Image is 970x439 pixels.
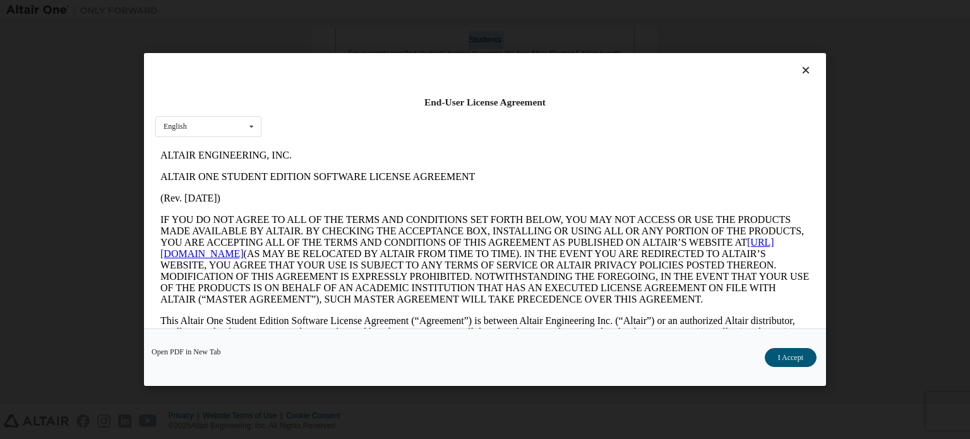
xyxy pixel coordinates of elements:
a: [URL][DOMAIN_NAME] [5,92,619,114]
p: (Rev. [DATE]) [5,48,654,59]
p: IF YOU DO NOT AGREE TO ALL OF THE TERMS AND CONDITIONS SET FORTH BELOW, YOU MAY NOT ACCESS OR USE... [5,69,654,160]
div: End-User License Agreement [155,96,815,109]
p: ALTAIR ENGINEERING, INC. [5,5,654,16]
div: English [164,123,187,130]
p: ALTAIR ONE STUDENT EDITION SOFTWARE LICENSE AGREEMENT [5,27,654,38]
button: I Accept [765,348,817,367]
a: Open PDF in New Tab [152,348,221,356]
p: This Altair One Student Edition Software License Agreement (“Agreement”) is between Altair Engine... [5,171,654,216]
